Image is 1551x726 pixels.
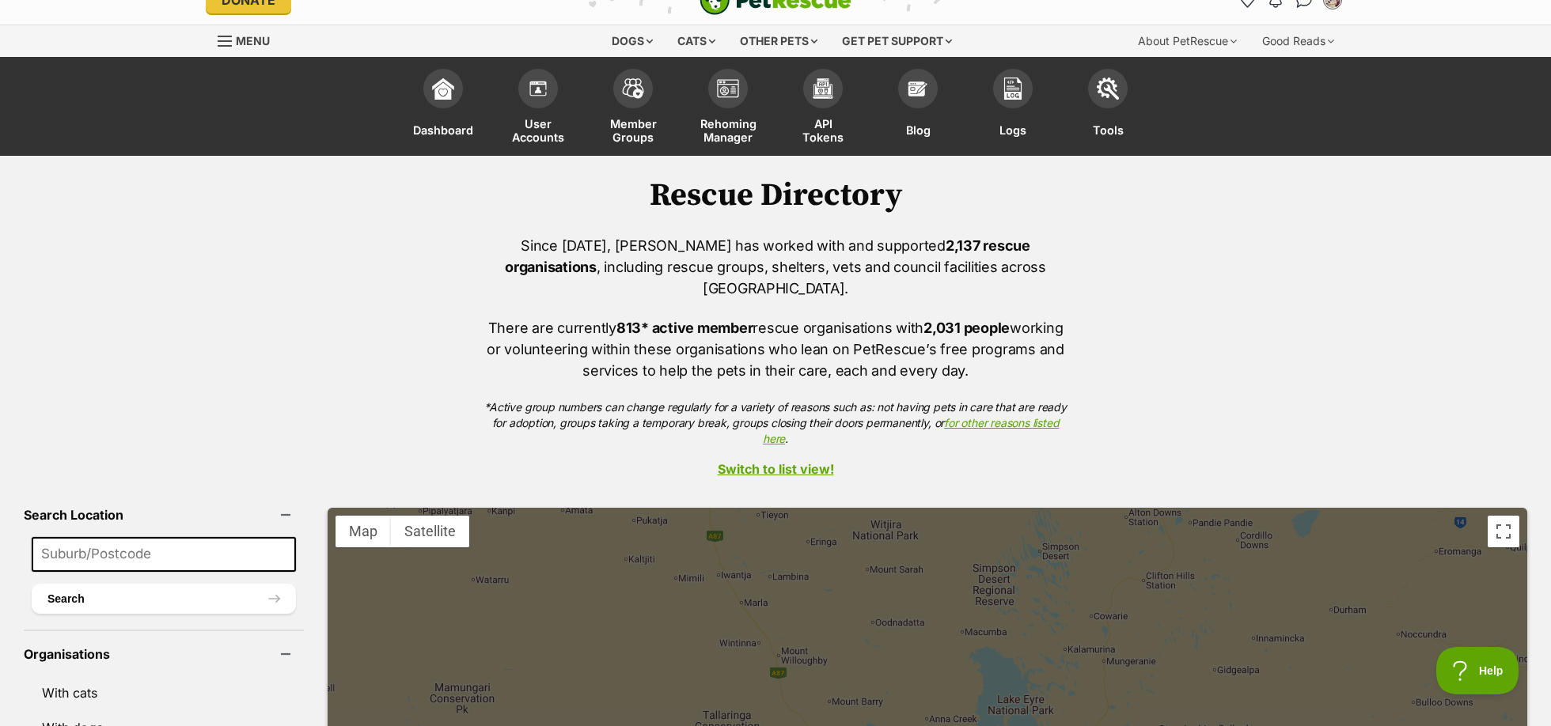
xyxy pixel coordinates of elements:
[336,516,391,547] button: Show street map
[527,78,549,100] img: members-icon-d6bcda0bfb97e5ba05b48644448dc2971f67d37433e5abca221da40c41542bd5.svg
[24,676,304,709] a: With cats
[965,61,1060,156] a: Logs
[24,508,304,522] header: Search Location
[396,61,491,156] a: Dashboard
[923,320,1010,336] strong: 2,031 people
[413,116,473,144] span: Dashboard
[484,400,1066,445] em: *Active group numbers can change regularly for a variety of reasons such as: not having pets in c...
[510,116,566,144] span: User Accounts
[1436,647,1519,694] iframe: Help Scout Beacon - Open
[999,116,1026,144] span: Logs
[622,78,644,99] img: team-members-icon-5396bd8760b3fe7c0b43da4ab00e1e3bb1a5d9ba89233759b79545d2d3fc5d0d.svg
[717,79,739,98] img: group-profile-icon-3fa3cf56718a62981997c0bc7e787c4b2cf8bcc04b72c1350f741eb67cf2f40e.svg
[681,61,775,156] a: Rehoming Manager
[1127,25,1248,57] div: About PetRescue
[870,61,965,156] a: Blog
[32,537,296,572] input: Suburb/Postcode
[906,116,931,144] span: Blog
[1002,78,1024,100] img: logs-icon-5bf4c29380941ae54b88474b1138927238aebebbc450bc62c8517511492d5a22.svg
[775,61,870,156] a: API Tokens
[812,78,834,100] img: api-icon-849e3a9e6f871e3acf1f60245d25b4cd0aad652aa5f5372336901a6a67317bd8.svg
[700,116,757,144] span: Rehoming Manager
[24,647,304,661] header: Organisations
[236,34,270,47] span: Menu
[1097,78,1119,100] img: tools-icon-677f8b7d46040df57c17cb185196fc8e01b2b03676c49af7ba82c462532e62ee.svg
[907,78,929,100] img: blogs-icon-e71fceff818bbaa76155c998696f2ea9b8fc06abc828b24f45ee82a475c2fd99.svg
[32,584,296,614] button: Search
[1060,61,1155,156] a: Tools
[729,25,829,57] div: Other pets
[1488,516,1519,547] button: Toggle fullscreen view
[1093,116,1124,144] span: Tools
[831,25,963,57] div: Get pet support
[666,25,726,57] div: Cats
[605,116,661,144] span: Member Groups
[432,78,454,100] img: dashboard-icon-eb2f2d2d3e046f16d808141f083e7271f6b2e854fb5c12c21221c1fb7104beca.svg
[391,516,469,547] button: Show satellite imagery
[218,25,281,54] a: Menu
[1251,25,1345,57] div: Good Reads
[586,61,681,156] a: Member Groups
[601,25,664,57] div: Dogs
[795,116,851,144] span: API Tokens
[484,235,1067,299] p: Since [DATE], [PERSON_NAME] has worked with and supported , including rescue groups, shelters, ve...
[491,61,586,156] a: User Accounts
[616,320,753,336] strong: 813* active member
[505,237,1030,275] strong: 2,137 rescue organisations
[484,317,1067,381] p: There are currently rescue organisations with working or volunteering within these organisations ...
